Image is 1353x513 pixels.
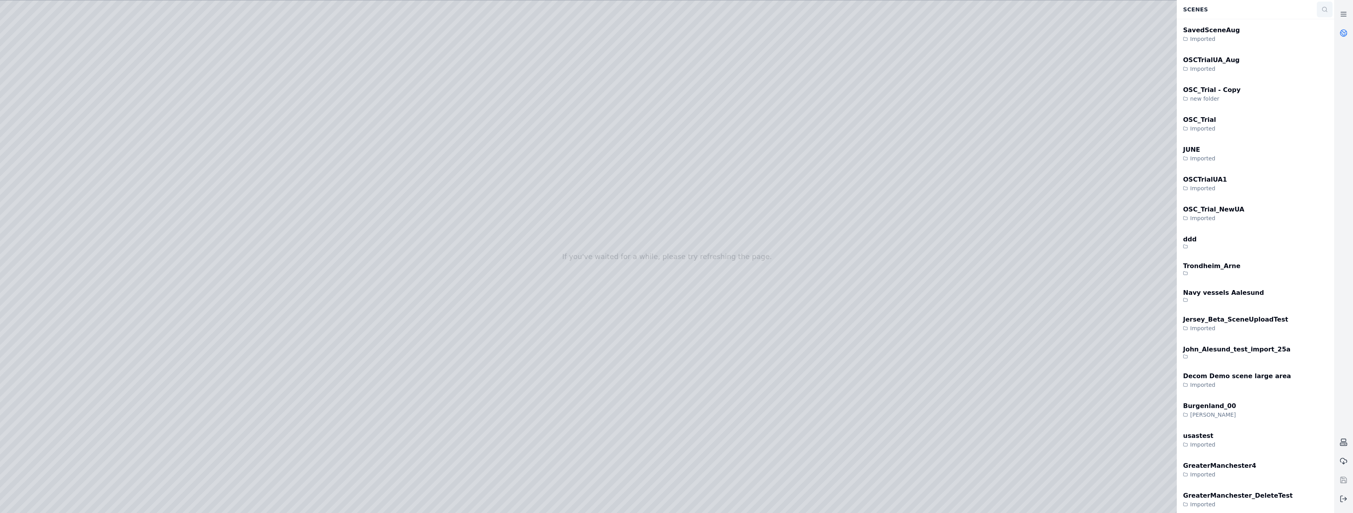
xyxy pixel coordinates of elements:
div: Imported [1183,35,1240,43]
div: OSC_Trial [1183,115,1216,125]
div: OSC_Trial - Copy [1183,85,1241,95]
div: SavedSceneAug [1183,26,1240,35]
div: John_Alesund_test_import_25a [1183,345,1290,354]
div: Imported [1183,214,1244,222]
div: usastest [1183,431,1215,441]
div: Burgenland_00 [1183,401,1236,411]
div: Imported [1183,471,1256,478]
div: Imported [1183,184,1227,192]
div: [PERSON_NAME] [1183,411,1236,419]
div: Imported [1183,65,1240,73]
div: Navy vessels Aalesund [1183,288,1264,298]
div: Imported [1183,381,1291,389]
div: GreaterManchester_DeleteTest [1183,491,1293,500]
div: OSC_Trial_NewUA [1183,205,1244,214]
div: Imported [1183,324,1288,332]
div: Imported [1183,500,1293,508]
div: Jersey_Beta_SceneUploadTest [1183,315,1288,324]
div: new folder [1183,95,1241,103]
div: Decom Demo scene large area [1183,371,1291,381]
div: Imported [1183,441,1215,449]
div: OSCTrialUA1 [1183,175,1227,184]
div: ddd [1183,235,1196,244]
div: Imported [1183,154,1215,162]
div: GreaterManchester4 [1183,461,1256,471]
div: Scenes [1178,2,1317,17]
div: JUNE [1183,145,1215,154]
div: Imported [1183,125,1216,132]
div: Trondheim_Arne [1183,261,1241,271]
div: OSCTrialUA_Aug [1183,55,1240,65]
